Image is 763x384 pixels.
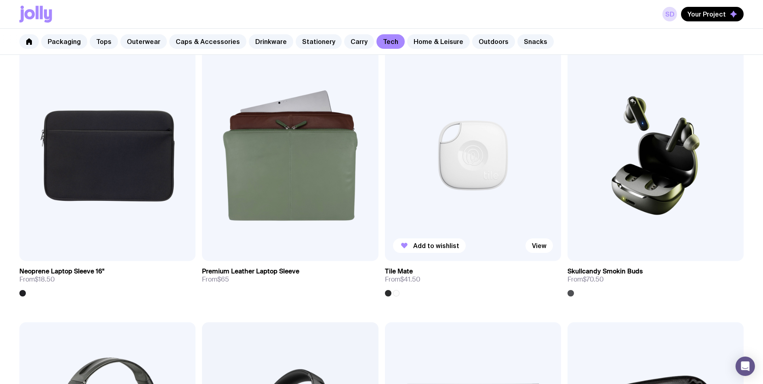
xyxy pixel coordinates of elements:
a: Neoprene Laptop Sleeve 16"From$18.50 [19,261,195,296]
a: Stationery [296,34,342,49]
span: From [19,275,55,284]
span: From [568,275,604,284]
a: Tile MateFrom$41.50 [385,261,561,296]
a: Skullcandy Smokin BudsFrom$70.50 [568,261,744,296]
a: Tech [376,34,405,49]
span: Add to wishlist [413,242,459,250]
span: $41.50 [400,275,420,284]
a: Tops [90,34,118,49]
a: Home & Leisure [407,34,470,49]
a: Carry [344,34,374,49]
h3: Neoprene Laptop Sleeve 16" [19,267,104,275]
h3: Premium Leather Laptop Sleeve [202,267,299,275]
a: Drinkware [249,34,293,49]
h3: Skullcandy Smokin Buds [568,267,643,275]
button: Your Project [681,7,744,21]
button: Add to wishlist [393,238,466,253]
a: Outerwear [120,34,167,49]
span: $18.50 [35,275,55,284]
span: From [202,275,229,284]
span: Your Project [687,10,726,18]
span: $70.50 [583,275,604,284]
span: From [385,275,420,284]
a: Outdoors [472,34,515,49]
span: $65 [217,275,229,284]
div: Open Intercom Messenger [736,357,755,376]
a: SD [662,7,677,21]
a: Caps & Accessories [169,34,246,49]
a: Packaging [41,34,87,49]
a: View [525,238,553,253]
h3: Tile Mate [385,267,413,275]
a: Snacks [517,34,554,49]
a: Premium Leather Laptop SleeveFrom$65 [202,261,378,290]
